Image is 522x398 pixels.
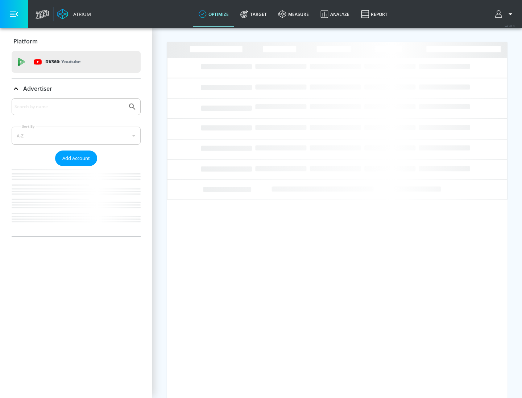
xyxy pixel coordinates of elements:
div: Platform [12,31,141,51]
input: Search by name [14,102,124,111]
div: Advertiser [12,79,141,99]
p: Youtube [61,58,80,65]
button: Add Account [55,151,97,166]
a: Target [235,1,273,27]
div: A-Z [12,127,141,145]
p: DV360: [45,58,80,66]
div: Advertiser [12,98,141,236]
a: Report [355,1,393,27]
div: Atrium [70,11,91,17]
nav: list of Advertiser [12,166,141,236]
a: Analyze [315,1,355,27]
a: Atrium [57,9,91,20]
p: Platform [13,37,38,45]
a: optimize [193,1,235,27]
span: Add Account [62,154,90,162]
a: measure [273,1,315,27]
div: DV360: Youtube [12,51,141,73]
p: Advertiser [23,85,52,93]
span: v 4.28.0 [505,24,515,28]
label: Sort By [21,124,36,129]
